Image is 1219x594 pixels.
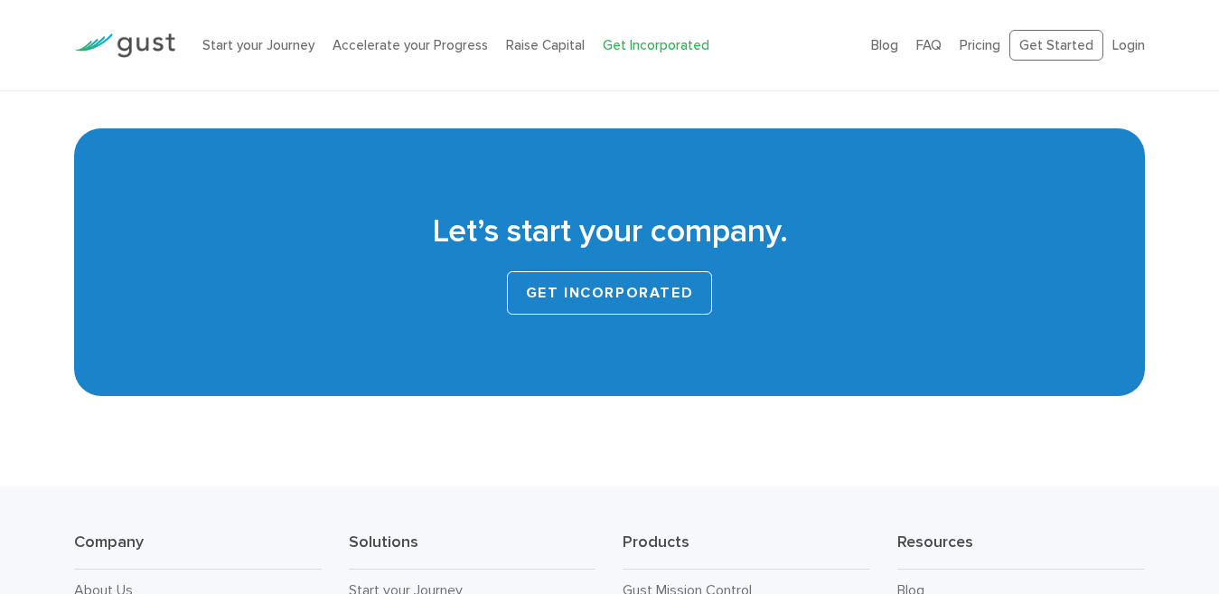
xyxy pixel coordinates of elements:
[74,532,322,570] h3: Company
[202,37,314,53] a: Start your Journey
[871,37,898,53] a: Blog
[897,532,1145,570] h3: Resources
[507,271,713,315] a: Get INCORPORATED
[333,37,488,53] a: Accelerate your Progress
[349,532,596,570] h3: Solutions
[101,210,1117,253] h2: Let’s start your company.
[1112,37,1145,53] a: Login
[603,37,709,53] a: Get Incorporated
[916,37,942,53] a: FAQ
[506,37,585,53] a: Raise Capital
[623,532,870,570] h3: Products
[1009,30,1103,61] a: Get Started
[74,33,175,58] img: Gust Logo
[960,37,1000,53] a: Pricing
